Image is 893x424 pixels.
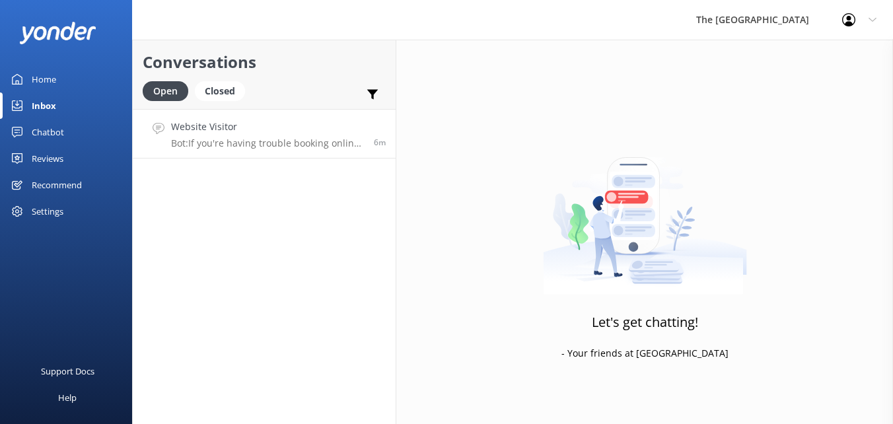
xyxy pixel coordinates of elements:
[195,81,245,101] div: Closed
[20,22,96,44] img: yonder-white-logo.png
[32,145,63,172] div: Reviews
[32,119,64,145] div: Chatbot
[58,384,77,411] div: Help
[543,129,747,295] img: artwork of a man stealing a conversation from at giant smartphone
[32,92,56,119] div: Inbox
[143,83,195,98] a: Open
[32,66,56,92] div: Home
[41,358,94,384] div: Support Docs
[171,120,364,134] h4: Website Visitor
[592,312,698,333] h3: Let's get chatting!
[143,81,188,101] div: Open
[133,109,396,159] a: Website VisitorBot:If you're having trouble booking online, please contact our friendly Reservati...
[32,198,63,225] div: Settings
[171,137,364,149] p: Bot: If you're having trouble booking online, please contact our friendly Reservations team at [E...
[32,172,82,198] div: Recommend
[561,346,729,361] p: - Your friends at [GEOGRAPHIC_DATA]
[195,83,252,98] a: Closed
[374,137,386,148] span: 06:50am 10-Aug-2025 (UTC -10:00) Pacific/Honolulu
[143,50,386,75] h2: Conversations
